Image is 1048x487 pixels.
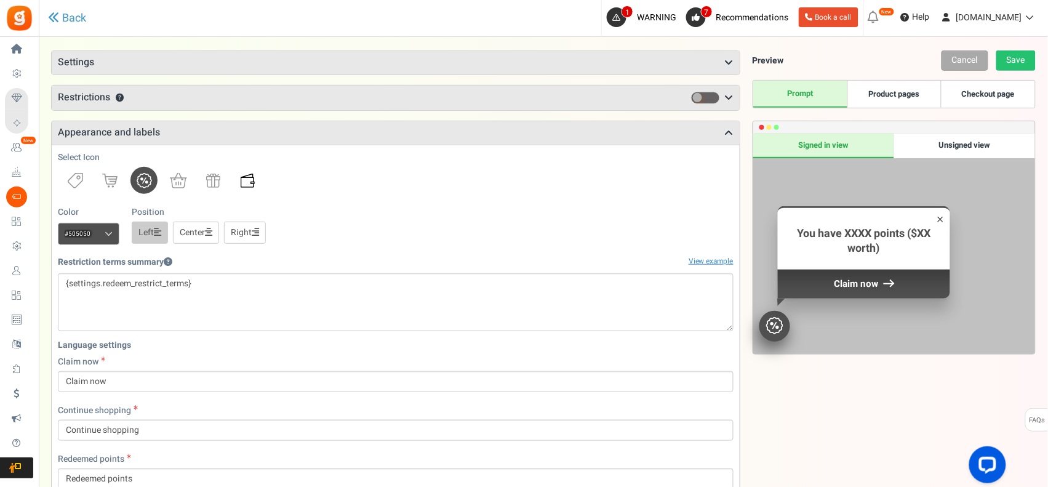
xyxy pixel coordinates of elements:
[58,355,98,368] span: Claim now
[753,81,847,108] a: Prompt
[52,121,740,145] h3: Appearance and labels
[956,11,1022,24] span: [DOMAIN_NAME]
[58,257,172,267] h5: Restriction terms summary
[58,340,734,350] h5: Language settings
[116,94,124,102] button: ?
[48,12,86,25] a: Back
[58,453,124,465] span: Redeemed points
[20,136,36,145] em: New
[894,134,1035,158] div: Unsigned view
[753,56,784,65] h5: Preview
[224,222,266,244] a: Right
[58,206,79,219] label: Color
[937,211,944,228] div: ×
[799,7,858,27] a: Book a call
[941,81,1035,108] a: Checkout page
[689,256,734,267] a: View example
[896,7,935,27] a: Help
[58,404,131,417] span: Continue shopping
[910,11,930,23] span: Help
[173,222,219,244] a: Center
[798,225,931,257] span: You have XXXX points ($XX worth)
[996,50,1036,71] a: Save
[58,273,734,331] textarea: {settings.redeem_restrict_terms}
[637,11,676,24] span: WARNING
[206,174,220,188] img: gift.svg
[52,51,740,74] h3: Settings
[766,317,783,334] img: badge.svg
[622,6,633,18] span: 1
[132,222,168,244] a: Left
[58,151,100,164] label: Select Icon
[834,277,879,291] span: Claim now
[942,50,988,71] a: Cancel
[607,7,681,27] a: 1 WARNING
[686,7,794,27] a: 7 Recommendations
[1029,409,1046,432] span: FAQs
[6,4,33,32] img: Gratisfaction
[68,173,83,188] img: priceTag.svg
[847,81,942,108] a: Product pages
[879,7,895,16] em: New
[170,173,187,188] img: shoppingBag.svg
[701,6,713,18] span: 7
[102,174,118,188] img: cart.svg
[753,134,1035,354] div: Preview only
[753,134,894,158] div: Signed in view
[137,173,152,188] img: badge.svg
[716,11,789,24] span: Recommendations
[132,206,164,219] label: Position
[241,174,255,188] img: wallet.svg
[5,137,33,158] a: New
[58,90,110,105] span: Restrictions
[778,269,950,299] div: Claim now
